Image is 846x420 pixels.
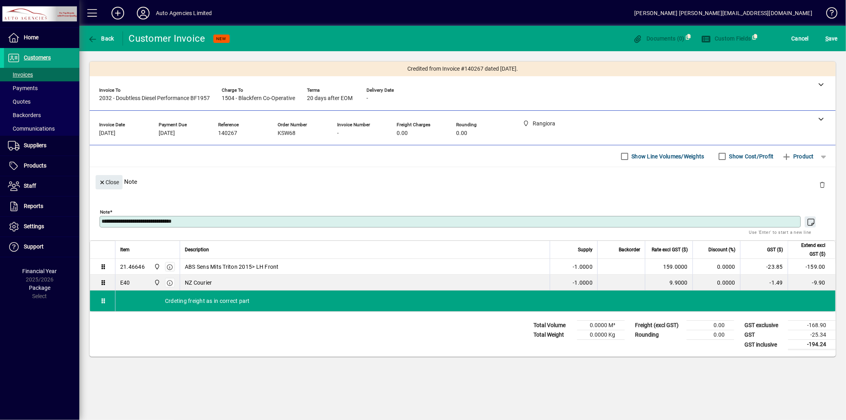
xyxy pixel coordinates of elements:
[693,259,740,275] td: 0.0000
[4,28,79,48] a: Home
[24,223,44,229] span: Settings
[813,175,832,194] button: Delete
[159,130,175,137] span: [DATE]
[573,263,593,271] span: -1.0000
[529,321,577,330] td: Total Volume
[4,237,79,257] a: Support
[699,31,753,46] button: Custom Fields
[4,95,79,108] a: Quotes
[788,275,835,291] td: -9.90
[740,321,788,330] td: GST exclusive
[633,35,685,42] span: Documents (0)
[619,245,640,254] span: Backorder
[185,263,279,271] span: ABS Sens Mits Triton 2015> LH Front
[778,149,818,164] button: Product
[4,81,79,95] a: Payments
[578,245,593,254] span: Supply
[456,130,467,137] span: 0.00
[823,31,840,46] button: Save
[740,340,788,350] td: GST inclusive
[337,130,339,137] span: -
[86,31,116,46] button: Back
[630,152,704,160] label: Show Line Volumes/Weights
[813,181,832,188] app-page-header-button: Delete
[4,176,79,196] a: Staff
[24,162,46,169] span: Products
[24,142,46,148] span: Suppliers
[631,31,687,46] button: Documents (0)
[701,35,751,42] span: Custom Fields
[8,112,41,118] span: Backorders
[115,291,835,311] div: Crdeting freight as in correct part
[767,245,783,254] span: GST ($)
[708,245,735,254] span: Discount (%)
[8,125,55,132] span: Communications
[634,7,812,19] div: [PERSON_NAME] [PERSON_NAME][EMAIL_ADDRESS][DOMAIN_NAME]
[749,227,811,237] mat-hint: Use 'Enter' to start a new line
[88,35,114,42] span: Back
[100,209,110,215] mat-label: Note
[366,95,368,102] span: -
[4,68,79,81] a: Invoices
[99,130,115,137] span: [DATE]
[687,321,734,330] td: 0.00
[24,34,38,40] span: Home
[529,330,577,340] td: Total Weight
[307,95,353,102] span: 20 days after EOM
[788,321,836,330] td: -168.90
[4,197,79,216] a: Reports
[8,71,33,78] span: Invoices
[4,156,79,176] a: Products
[4,217,79,237] a: Settings
[4,122,79,135] a: Communications
[129,32,205,45] div: Customer Invoice
[90,167,836,196] div: Note
[99,95,210,102] span: 2032 - Doubtless Diesel Performance BF1957
[740,330,788,340] td: GST
[577,321,625,330] td: 0.0000 M³
[105,6,130,20] button: Add
[825,35,829,42] span: S
[631,321,687,330] td: Freight (excl GST)
[788,340,836,350] td: -194.24
[120,263,145,271] div: 21.46646
[152,262,161,271] span: Rangiora
[790,31,811,46] button: Cancel
[130,6,156,20] button: Profile
[792,32,809,45] span: Cancel
[156,7,212,19] div: Auto Agencies Limited
[185,245,209,254] span: Description
[650,279,688,287] div: 9.9000
[788,330,836,340] td: -25.34
[29,285,50,291] span: Package
[24,203,43,209] span: Reports
[24,243,44,250] span: Support
[120,245,130,254] span: Item
[740,275,788,291] td: -1.49
[693,275,740,291] td: 0.0000
[96,175,123,189] button: Close
[728,152,774,160] label: Show Cost/Profit
[652,245,688,254] span: Rate excl GST ($)
[94,178,125,185] app-page-header-button: Close
[79,31,123,46] app-page-header-button: Back
[4,108,79,122] a: Backorders
[8,98,31,105] span: Quotes
[222,95,295,102] span: 1504 - Blackfern Co-Operative
[120,279,130,287] div: E40
[24,183,36,189] span: Staff
[687,330,734,340] td: 0.00
[152,278,161,287] span: Rangiora
[185,279,212,287] span: NZ Courier
[397,130,408,137] span: 0.00
[577,330,625,340] td: 0.0000 Kg
[825,32,838,45] span: ave
[278,130,295,137] span: KSW68
[740,259,788,275] td: -23.85
[4,136,79,156] a: Suppliers
[23,268,57,274] span: Financial Year
[631,330,687,340] td: Rounding
[573,279,593,287] span: -1.0000
[782,150,814,163] span: Product
[793,241,825,258] span: Extend excl GST ($)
